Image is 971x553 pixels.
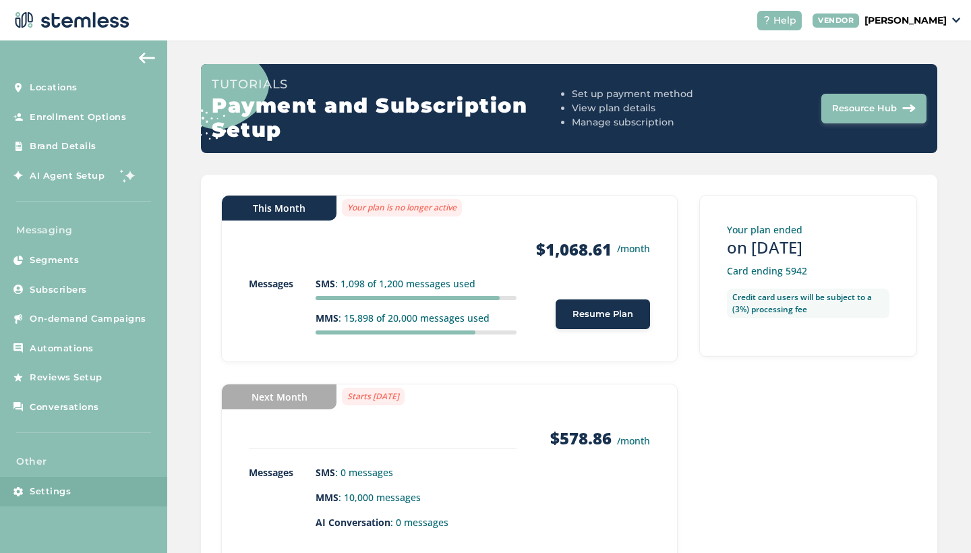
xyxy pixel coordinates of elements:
strong: MMS [316,312,339,324]
span: Settings [30,485,71,498]
label: Credit card users will be subject to a (3%) processing fee [727,289,889,318]
p: Messages [249,465,316,479]
span: Enrollment Options [30,111,126,124]
p: : 1,098 of 1,200 messages used [316,276,517,291]
span: Subscribers [30,283,87,297]
p: Your plan ended [727,223,889,237]
img: icon-help-white-03924b79.svg [763,16,771,24]
button: Resource Hub [821,94,926,123]
li: View plan details [572,101,746,115]
img: icon_down-arrow-small-66adaf34.svg [952,18,960,23]
p: Card ending 5942 [727,264,889,278]
img: icon-arrow-back-accent-c549486e.svg [139,53,155,63]
span: Reviews Setup [30,371,102,384]
span: Resume Plan [572,308,633,321]
h2: Payment and Subscription Setup [212,94,566,142]
small: /month [617,434,650,447]
label: Your plan is no longer active [342,199,462,216]
small: /month [617,241,650,256]
strong: $1,068.61 [536,239,612,260]
li: Set up payment method [572,87,746,101]
span: Conversations [30,401,99,414]
p: : 0 messages [316,465,517,479]
p: : 10,000 messages [316,490,517,504]
div: Next Month [222,384,336,409]
p: Messages [249,276,316,291]
strong: $578.86 [550,427,612,449]
span: Help [773,13,796,28]
strong: SMS [316,277,335,290]
span: Segments [30,254,79,267]
p: : 15,898 of 20,000 messages used [316,311,517,325]
span: On-demand Campaigns [30,312,146,326]
strong: MMS [316,491,339,504]
span: Resource Hub [832,102,897,115]
button: Resume Plan [556,299,650,329]
img: logo-dark-0685b13c.svg [11,7,129,34]
span: Locations [30,81,78,94]
p: : 0 messages [316,515,517,529]
span: Brand Details [30,140,96,153]
span: AI Agent Setup [30,169,105,183]
strong: AI Conversation [316,516,390,529]
h3: Tutorials [212,75,566,94]
label: Starts [DATE] [342,388,405,405]
li: Manage subscription [572,115,746,129]
strong: SMS [316,466,335,479]
h3: on [DATE] [727,237,889,258]
div: VENDOR [813,13,859,28]
img: glitter-stars-b7820f95.gif [115,162,142,189]
iframe: Chat Widget [904,488,971,553]
span: Automations [30,342,94,355]
div: This Month [222,196,336,221]
p: [PERSON_NAME] [864,13,947,28]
